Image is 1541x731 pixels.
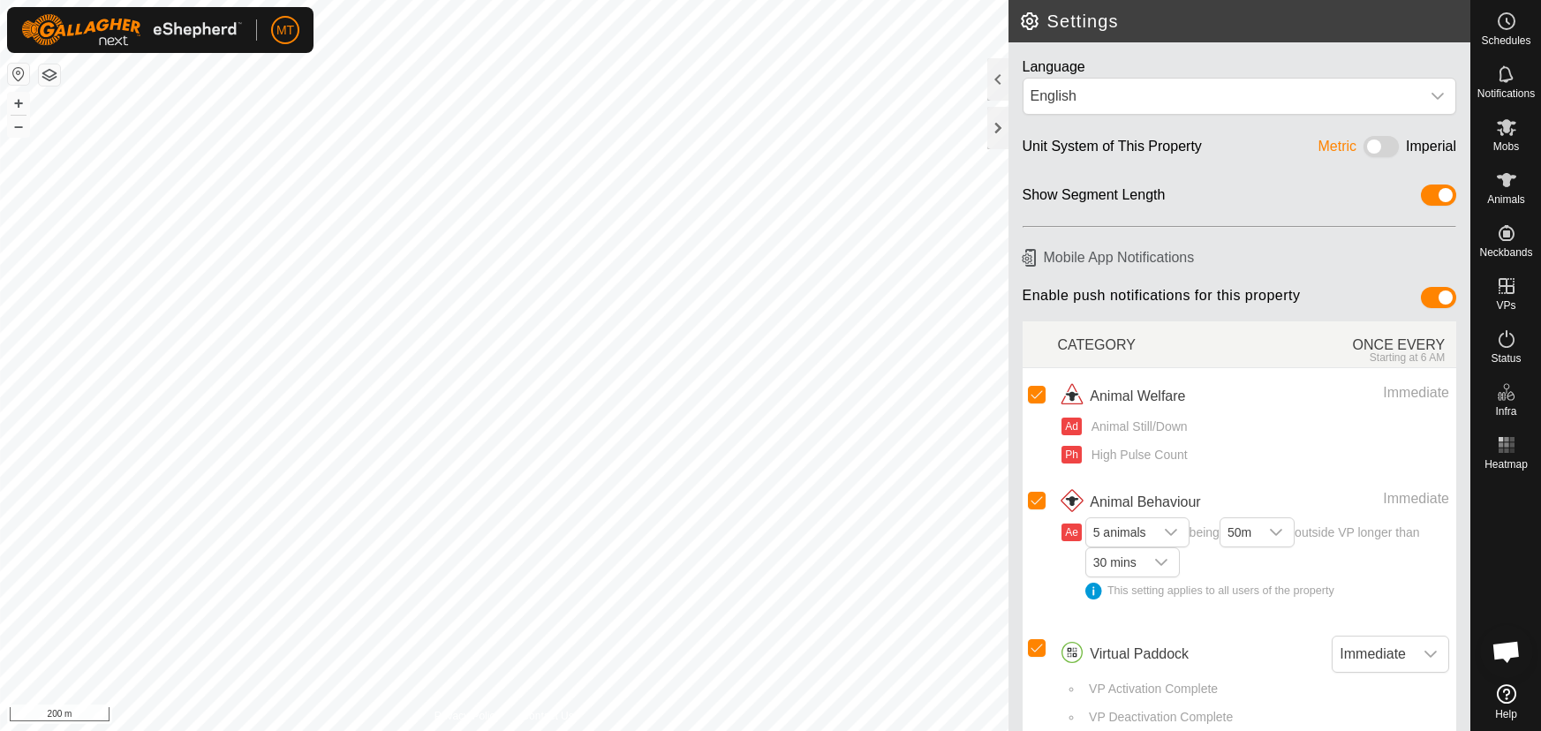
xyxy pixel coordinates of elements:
span: Status [1491,353,1521,364]
span: Notifications [1477,88,1535,99]
button: Ae [1061,524,1081,541]
span: Infra [1495,406,1516,417]
span: Immediate [1333,637,1413,672]
div: Show Segment Length [1023,185,1166,212]
div: Imperial [1406,136,1456,163]
span: being outside VP longer than [1085,525,1449,599]
div: Metric [1318,136,1357,163]
img: animal behaviour icon [1058,488,1086,516]
span: Animal Behaviour [1090,492,1200,513]
div: Immediate [1286,382,1449,403]
button: Map Layers [39,64,60,86]
img: Gallagher Logo [21,14,242,46]
div: dropdown trigger [1413,637,1448,672]
img: animal welfare icon [1058,382,1086,411]
div: Unit System of This Property [1023,136,1202,163]
span: Animals [1487,194,1525,205]
div: dropdown trigger [1144,548,1179,577]
span: VP Activation Complete [1083,680,1218,698]
span: 5 animals [1086,518,1153,546]
span: Animal Still/Down [1085,418,1188,436]
div: Open chat [1480,625,1533,678]
span: Virtual Paddock [1090,644,1189,665]
div: ONCE EVERY [1257,325,1456,364]
div: English [1031,86,1414,107]
span: Mobs [1493,141,1519,152]
button: Reset Map [8,64,29,85]
div: CATEGORY [1058,325,1258,364]
span: Help [1495,709,1517,720]
div: dropdown trigger [1258,518,1294,546]
button: Ph [1061,446,1081,463]
h6: Mobile App Notifications [1016,242,1464,273]
a: Privacy Policy [434,708,501,724]
button: – [8,116,29,137]
span: Enable push notifications for this property [1023,287,1301,314]
span: 30 mins [1086,548,1144,577]
a: Contact Us [521,708,573,724]
div: Starting at 6 AM [1257,351,1445,364]
span: Animal Welfare [1090,386,1185,407]
span: MT [276,21,294,40]
span: VPs [1496,300,1515,311]
img: virtual paddocks icon [1058,640,1086,668]
span: VP Deactivation Complete [1083,708,1233,727]
button: + [8,93,29,114]
div: dropdown trigger [1420,79,1455,114]
span: 50m [1220,518,1258,546]
div: dropdown trigger [1153,518,1189,546]
a: Help [1471,677,1541,727]
span: Heatmap [1484,459,1528,470]
h2: Settings [1019,11,1471,32]
span: Schedules [1481,35,1530,46]
div: Immediate [1286,488,1449,509]
div: Language [1023,57,1457,78]
span: High Pulse Count [1085,446,1188,464]
div: This setting applies to all users of the property [1085,583,1449,599]
button: Ad [1061,418,1081,435]
span: English [1024,79,1421,114]
span: Neckbands [1479,247,1532,258]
